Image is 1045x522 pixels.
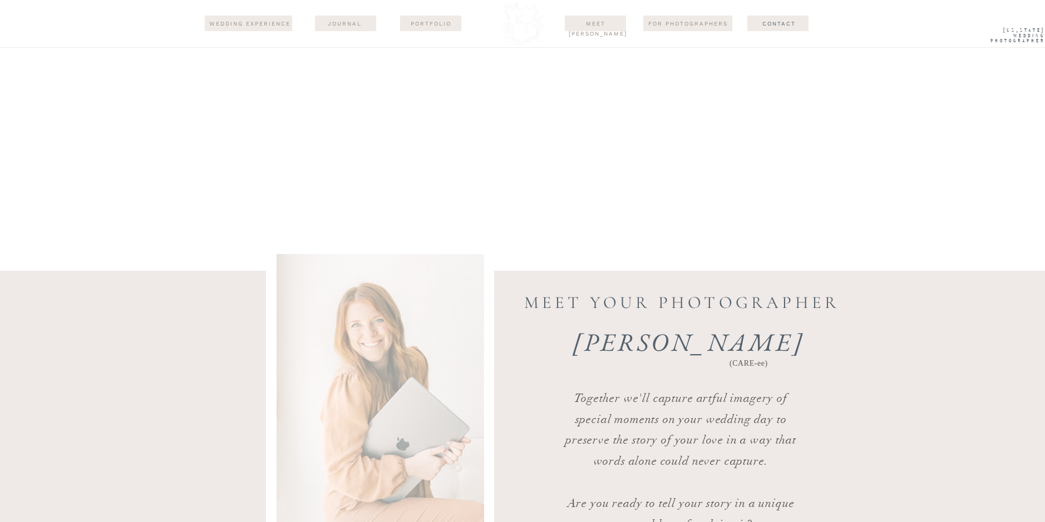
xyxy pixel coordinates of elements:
a: Portfolio [404,19,458,28]
a: wedding experience [208,19,292,29]
a: [US_STATE] WEdding Photographer [973,28,1045,47]
a: For Photographers [643,19,732,28]
h2: MEET YOUR PHOTOGRAPHER [516,292,848,315]
a: Contact [740,19,817,28]
h3: [PERSON_NAME] [560,320,816,368]
a: Meet [PERSON_NAME] [569,19,623,28]
p: (CARE-ee) [729,342,779,372]
a: journal [318,19,372,28]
